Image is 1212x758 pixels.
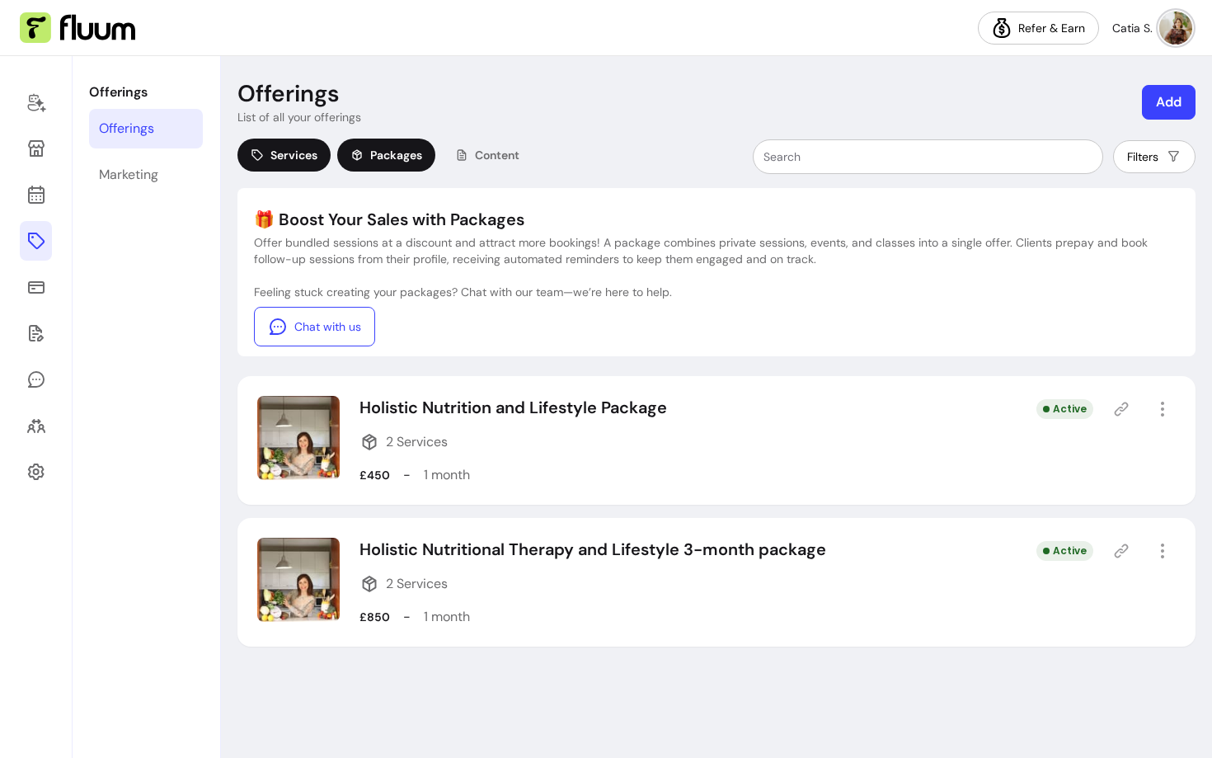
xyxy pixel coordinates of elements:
[99,119,154,139] div: Offerings
[99,165,158,185] div: Marketing
[1113,140,1196,173] button: Filters
[254,234,1179,267] p: Offer bundled sessions at a discount and attract more bookings! A package combines private sessio...
[270,147,317,163] span: Services
[1142,85,1196,120] button: Add
[20,82,52,122] a: Home
[20,129,52,168] a: Storefront
[20,406,52,445] a: Clients
[978,12,1099,45] a: Refer & Earn
[1159,12,1192,45] img: avatar
[89,109,203,148] a: Offerings
[403,465,411,485] p: -
[1036,399,1093,419] div: Active
[1112,20,1153,36] span: Catia S.
[254,307,375,346] a: Chat with us
[1112,12,1192,45] button: avatarCatia S.
[257,396,340,480] img: Image of Holistic Nutrition and Lifestyle Package
[237,109,361,125] p: List of all your offerings
[370,147,422,163] span: Packages
[20,313,52,353] a: Forms
[763,148,1092,165] input: Search
[1036,541,1093,561] div: Active
[89,155,203,195] a: Marketing
[359,467,390,483] p: £450
[257,538,340,622] img: Image of Holistic Nutritional Therapy and Lifestyle 3-month package
[254,284,1179,300] p: Feeling stuck creating your packages? Chat with our team—we’re here to help.
[20,360,52,399] a: My Messages
[20,267,52,307] a: Sales
[20,12,135,44] img: Fluum Logo
[359,609,390,625] p: £850
[424,607,470,627] p: 1 month
[424,465,470,485] p: 1 month
[254,208,1179,231] p: 🎁 Boost Your Sales with Packages
[386,574,448,594] span: 2 Services
[403,607,411,627] p: -
[89,82,203,102] p: Offerings
[359,396,667,419] p: Holistic Nutrition and Lifestyle Package
[359,538,826,561] p: Holistic Nutritional Therapy and Lifestyle 3-month package
[386,432,448,452] span: 2 Services
[20,452,52,492] a: Settings
[475,147,519,163] span: Content
[237,79,340,109] p: Offerings
[20,221,52,261] a: Offerings
[20,175,52,214] a: Calendar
